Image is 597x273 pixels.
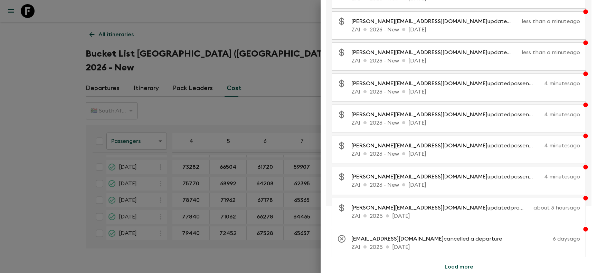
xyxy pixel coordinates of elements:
span: [PERSON_NAME][EMAIL_ADDRESS][DOMAIN_NAME] [351,205,487,211]
p: 4 minutes ago [544,142,580,150]
p: 6 days ago [510,235,580,243]
span: [PERSON_NAME][EMAIL_ADDRESS][DOMAIN_NAME] [351,143,487,148]
p: ZA1 2026 - New [DATE] [351,181,580,189]
span: [EMAIL_ADDRESS][DOMAIN_NAME] [351,236,444,242]
p: ZA1 2026 - New [DATE] [351,119,580,127]
p: updated passenger costs [351,79,541,88]
p: ZA1 2026 - New [DATE] [351,57,580,65]
p: ZA1 2025 [DATE] [351,212,580,220]
p: ZA1 2026 - New [DATE] [351,88,580,96]
span: [PERSON_NAME][EMAIL_ADDRESS][DOMAIN_NAME] [351,19,487,24]
p: ZA1 2025 [DATE] [351,243,580,251]
p: about 3 hours ago [533,204,580,212]
p: updated passenger costs [351,110,541,119]
span: [PERSON_NAME][EMAIL_ADDRESS][DOMAIN_NAME] [351,112,487,117]
p: ZA1 2026 - New [DATE] [351,26,580,34]
p: 4 minutes ago [544,173,580,181]
p: less than a minute ago [522,48,580,57]
span: [PERSON_NAME][EMAIL_ADDRESS][DOMAIN_NAME] [351,81,487,86]
p: 4 minutes ago [544,110,580,119]
p: cancelled a departure [351,235,508,243]
span: [PERSON_NAME][EMAIL_ADDRESS][DOMAIN_NAME] [351,50,487,55]
p: ZA1 2026 - New [DATE] [351,150,580,158]
p: updated passenger costs [351,142,541,150]
p: updated promotional discounts [351,204,531,212]
p: updated passenger costs [351,173,541,181]
p: 4 minutes ago [544,79,580,88]
span: [PERSON_NAME][EMAIL_ADDRESS][DOMAIN_NAME] [351,174,487,179]
p: less than a minute ago [522,17,580,26]
p: updated extras costs [351,48,519,57]
p: updated extras costs [351,17,519,26]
